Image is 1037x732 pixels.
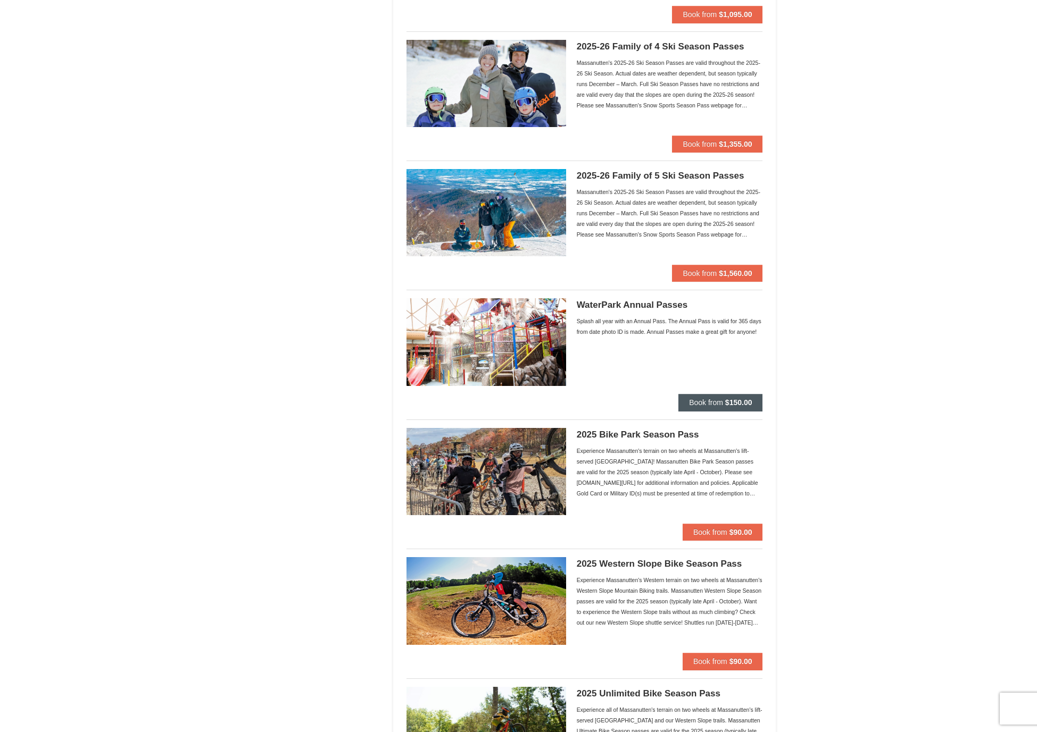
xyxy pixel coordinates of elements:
button: Book from $150.00 [678,394,762,411]
button: Book from $1,355.00 [672,136,762,153]
button: Book from $90.00 [683,524,763,541]
span: Book from [693,528,727,536]
img: 6619937-205-1660e5b5.jpg [406,169,566,256]
div: Experience Massanutten's Western terrain on two wheels at Massanutten's Western Slope Mountain Bi... [577,575,763,628]
h5: 2025 Western Slope Bike Season Pass [577,559,763,569]
span: Book from [683,10,717,19]
img: 6619937-202-8a68a6a2.jpg [406,40,566,127]
span: Book from [683,140,717,148]
h5: 2025-26 Family of 5 Ski Season Passes [577,171,763,181]
button: Book from $1,095.00 [672,6,762,23]
div: Massanutten's 2025-26 Ski Season Passes are valid throughout the 2025-26 Ski Season. Actual dates... [577,57,763,111]
h5: WaterPark Annual Passes [577,300,763,310]
span: Book from [693,657,727,666]
strong: $90.00 [729,528,752,536]
img: 6619937-163-6ccc3969.jpg [406,428,566,515]
strong: $1,095.00 [719,10,752,19]
strong: $1,355.00 [719,140,752,148]
strong: $1,560.00 [719,269,752,277]
span: Book from [689,398,723,407]
div: Massanutten's 2025-26 Ski Season Passes are valid throughout the 2025-26 Ski Season. Actual dates... [577,187,763,240]
img: 6619937-132-b5a99bb0.jpg [406,557,566,644]
button: Book from $90.00 [683,653,763,670]
button: Book from $1,560.00 [672,265,762,282]
h5: 2025 Bike Park Season Pass [577,430,763,440]
div: Splash all year with an Annual Pass. The Annual Pass is valid for 365 days from date photo ID is ... [577,316,763,337]
h5: 2025 Unlimited Bike Season Pass [577,688,763,699]
img: 6619937-36-230dbc92.jpg [406,298,566,385]
h5: 2025-26 Family of 4 Ski Season Passes [577,41,763,52]
strong: $150.00 [725,398,752,407]
span: Book from [683,269,717,277]
strong: $90.00 [729,657,752,666]
div: Experience Massanutten's terrain on two wheels at Massanutten's lift-served [GEOGRAPHIC_DATA]! Ma... [577,445,763,499]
